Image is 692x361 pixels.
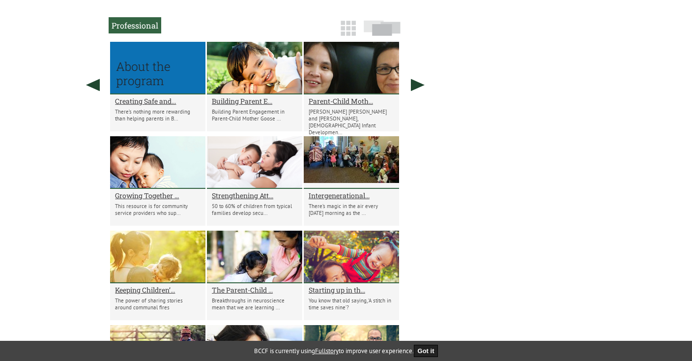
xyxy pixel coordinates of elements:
a: Parent-Child Moth... [309,96,394,106]
a: Slide View [361,25,404,41]
img: grid-icon.png [341,21,356,36]
li: Starting up in the Parent-Child Mother Goose Program [304,231,399,320]
a: Strengthening Att... [212,191,297,200]
a: Fullstory [315,347,339,355]
a: Keeping Children’... [115,285,201,295]
a: Grid View [338,25,359,41]
a: Starting up in th... [309,285,394,295]
li: Intergenerational Parent-Child Mother Goose Program [304,136,399,226]
h2: Professional [109,17,161,33]
li: Keeping Children’s Fires Alight through Storytelling [110,231,205,320]
p: There’s magic in the air every [DATE] morning as the ... [309,203,394,216]
li: Strengthening Attachment One Rhyme at a Time [207,136,302,226]
a: Growing Together ... [115,191,201,200]
li: The Parent-Child Mother Goose Program as an Antidote to Trauma [207,231,302,320]
p: 50 to 60% of children from typical families develop secu... [212,203,297,216]
button: Got it [414,345,438,357]
li: Growing Together Toolkit [110,136,205,226]
a: Creating Safe and... [115,96,201,106]
li: Building Parent Engagement [207,42,302,131]
p: This resource is for community service providers who sup... [115,203,201,216]
img: slide-icon.png [364,20,401,36]
p: Breakthroughs in neuroscience mean that we are learning ... [212,297,297,311]
a: The Parent-Child ... [212,285,297,295]
p: You know that old saying, ‘A stitch in time saves nine’? [309,297,394,311]
p: There’s nothing more rewarding than helping parents in B... [115,108,201,122]
p: The power of sharing stories around communal fires [115,297,201,311]
a: Intergenerational... [309,191,394,200]
p: [PERSON_NAME] [PERSON_NAME] and [PERSON_NAME], [DEMOGRAPHIC_DATA] Infant Developmen... [309,108,394,136]
p: Building Parent Engagement in Parent-Child Mother Goose ... [212,108,297,122]
a: Building Parent E... [212,96,297,106]
li: Parent-Child Mother Goose in the Aboriginal Community [304,42,399,131]
li: Creating Safe and Meaningful Family-Friendly Communities [110,42,205,131]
